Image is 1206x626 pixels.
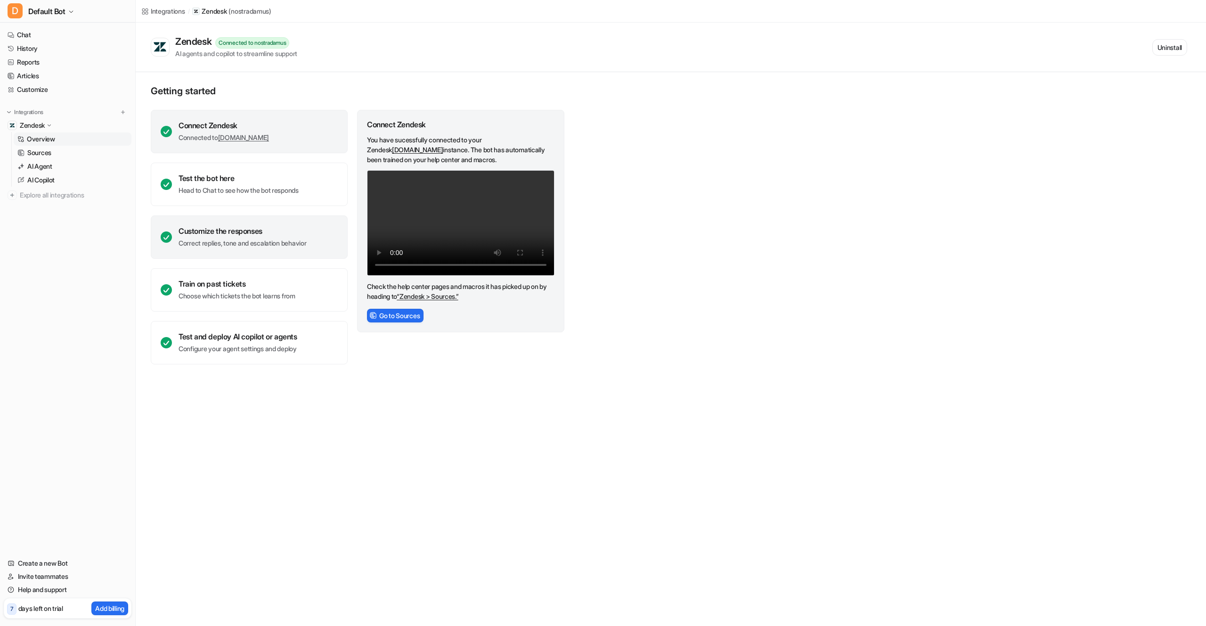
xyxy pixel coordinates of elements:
div: Zendesk [175,36,215,47]
img: expand menu [6,109,12,115]
button: Add billing [91,601,128,615]
div: Connect Zendesk [367,120,554,129]
video: Your browser does not support the video tag. [367,170,554,276]
button: Uninstall [1152,39,1187,56]
button: Integrations [4,107,46,117]
a: Customize [4,83,131,96]
div: Connect Zendesk [179,121,269,130]
span: Explore all integrations [20,188,128,203]
span: D [8,3,23,18]
a: Integrations [141,6,185,16]
p: Choose which tickets the bot learns from [179,291,295,301]
button: Go to Sources [367,309,424,322]
p: Integrations [14,108,43,116]
p: ( nostradamus ) [228,7,271,16]
a: Explore all integrations [4,189,131,202]
p: You have sucessfully connected to your Zendesk instance. The bot has automatically been trained o... [367,135,554,165]
p: Add billing [95,603,124,613]
a: [DOMAIN_NAME] [218,133,269,141]
div: AI agents and copilot to streamline support [175,49,297,58]
p: 7 [10,605,13,613]
img: Zendesk [9,123,15,128]
img: explore all integrations [8,190,17,200]
p: days left on trial [18,603,63,613]
div: Train on past tickets [179,279,295,288]
p: Configure your agent settings and deploy [179,344,297,354]
div: Integrations [151,6,185,16]
a: Invite teammates [4,570,131,583]
img: sourcesIcon [370,312,376,319]
a: Overview [14,132,131,146]
a: [DOMAIN_NAME] [392,146,443,154]
img: Zendesk logo [153,41,167,53]
p: Overview [27,134,55,144]
a: Chat [4,28,131,41]
p: Head to Chat to see how the bot responds [179,186,299,195]
p: AI Agent [27,162,52,171]
a: Reports [4,56,131,69]
div: Test and deploy AI copilot or agents [179,332,297,341]
a: Help and support [4,583,131,596]
div: Customize the responses [179,226,306,236]
a: Create a new Bot [4,557,131,570]
a: AI Copilot [14,173,131,187]
a: “Zendesk > Sources.” [397,292,458,300]
p: Correct replies, tone and escalation behavior [179,239,306,248]
p: Sources [27,148,51,157]
div: Test the bot here [179,173,299,183]
a: AI Agent [14,160,131,173]
p: AI Copilot [27,175,55,185]
span: Default Bot [28,5,65,18]
img: menu_add.svg [120,109,126,115]
a: Articles [4,69,131,82]
div: Connected to nostradamus [215,37,289,49]
p: Check the help center pages and macros it has picked up on by heading to [367,281,554,301]
p: Getting started [151,85,565,97]
a: History [4,42,131,55]
span: / [188,7,190,16]
p: Zendesk [202,7,227,16]
p: Connected to [179,133,269,142]
a: Sources [14,146,131,159]
a: Zendesk(nostradamus) [192,7,271,16]
p: Zendesk [20,121,45,130]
